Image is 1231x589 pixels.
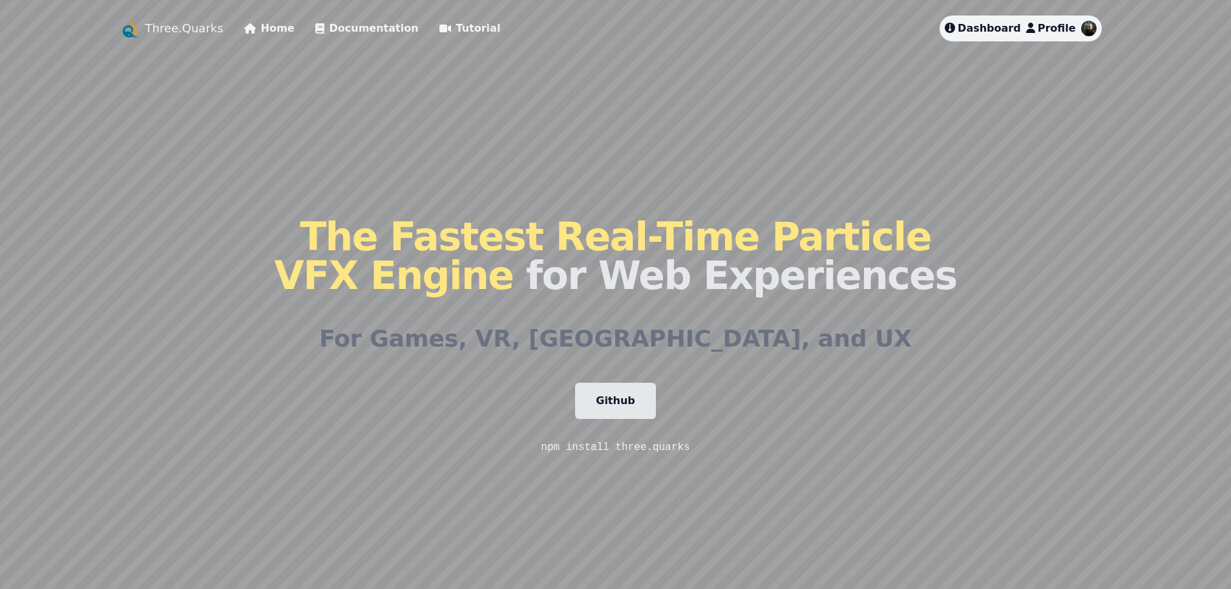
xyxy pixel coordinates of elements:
[541,442,689,453] code: npm install three.quarks
[319,326,912,352] h2: For Games, VR, [GEOGRAPHIC_DATA], and UX
[244,21,295,36] a: Home
[315,21,419,36] a: Documentation
[145,19,224,37] a: Three.Quarks
[274,214,931,298] span: The Fastest Real-Time Particle VFX Engine
[945,21,1021,36] a: Dashboard
[439,21,501,36] a: Tutorial
[575,383,656,419] a: Github
[1038,22,1076,34] span: Profile
[1026,21,1076,36] a: Profile
[274,217,956,295] h1: for Web Experiences
[958,22,1021,34] span: Dashboard
[1081,21,1097,36] img: fatih-hyuseinov profile image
